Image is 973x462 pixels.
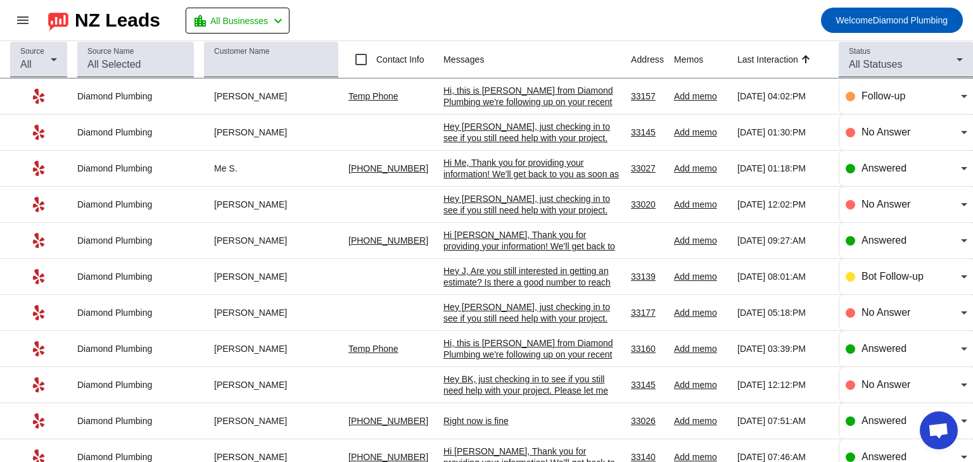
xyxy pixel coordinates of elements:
span: All Businesses [210,12,268,30]
a: [PHONE_NUMBER] [348,452,428,462]
div: [PERSON_NAME] [204,91,338,102]
a: [PHONE_NUMBER] [348,235,428,246]
div: Last Interaction [737,53,798,66]
a: [PHONE_NUMBER] [348,163,428,173]
div: Add memo [674,343,727,354]
span: Welcome [836,15,873,25]
mat-icon: Yelp [31,89,46,104]
span: Bot Follow-up [862,271,924,282]
div: 33145 [631,127,664,138]
div: Me S. [204,163,338,174]
div: Diamond Plumbing [77,127,194,138]
mat-label: Status [849,47,870,56]
div: Diamond Plumbing [77,271,194,282]
mat-icon: Yelp [31,233,46,248]
span: Answered [862,451,906,462]
span: Follow-up [862,91,905,101]
div: [DATE] 08:01:AM [737,271,829,282]
div: Hey [PERSON_NAME], just checking in to see if you still need help with your project. Please let m... [443,301,621,358]
mat-label: Source [20,47,44,56]
mat-icon: Yelp [31,161,46,176]
div: [PERSON_NAME] [204,343,338,354]
div: 33020 [631,199,664,210]
div: [PERSON_NAME] [204,235,338,246]
div: 33145 [631,379,664,390]
span: No Answer [862,199,910,209]
div: Diamond Plumbing [77,235,194,246]
div: [DATE] 12:02:PM [737,199,829,210]
span: Answered [862,235,906,246]
th: Memos [674,41,737,78]
div: Diamond Plumbing [77,307,194,318]
div: Add memo [674,199,727,210]
div: Diamond Plumbing [77,199,194,210]
span: No Answer [862,307,910,318]
div: Add memo [674,163,727,174]
input: All Selected [87,57,184,72]
th: Address [631,41,674,78]
span: Diamond Plumbing [836,11,948,29]
div: Add memo [674,127,727,138]
div: [DATE] 09:27:AM [737,235,829,246]
span: Answered [862,415,906,426]
div: [PERSON_NAME] [204,127,338,138]
div: [DATE] 01:18:PM [737,163,829,174]
mat-icon: Yelp [31,413,46,428]
span: All [20,59,32,70]
div: Diamond Plumbing [77,91,194,102]
mat-icon: Yelp [31,125,46,140]
div: 33157 [631,91,664,102]
div: [PERSON_NAME] [204,415,338,427]
mat-icon: menu [15,13,30,28]
div: Hi Me, Thank you for providing your information! We'll get back to you as soon as possible. Thank... [443,157,621,191]
div: 33177 [631,307,664,318]
button: All Businesses [186,8,289,34]
mat-label: Customer Name [214,47,269,56]
div: 33027 [631,163,664,174]
div: 33139 [631,271,664,282]
mat-icon: Yelp [31,305,46,320]
div: Add memo [674,379,727,390]
div: [DATE] 03:39:PM [737,343,829,354]
div: Diamond Plumbing [77,163,194,174]
div: Diamond Plumbing [77,379,194,390]
div: Add memo [674,307,727,318]
div: Add memo [674,415,727,427]
span: No Answer [862,379,910,390]
div: Hey BK, just checking in to see if you still need help with your project. Please let me know and ... [443,373,621,419]
a: [PHONE_NUMBER] [348,416,428,426]
th: Messages [443,41,631,78]
button: WelcomeDiamond Plumbing [821,8,963,33]
div: [PERSON_NAME] [204,271,338,282]
span: Answered [862,343,906,354]
a: Temp Phone [348,344,398,354]
div: [DATE] 01:30:PM [737,127,829,138]
div: Hey [PERSON_NAME], just checking in to see if you still need help with your project. Please let m... [443,193,621,250]
span: No Answer [862,127,910,137]
label: Contact Info [374,53,424,66]
div: [PERSON_NAME] [204,307,338,318]
div: Diamond Plumbing [77,415,194,427]
mat-icon: location_city [193,13,208,28]
div: Right now is fine [443,415,621,427]
mat-icon: Yelp [31,197,46,212]
mat-icon: Yelp [31,269,46,284]
div: [DATE] 05:18:PM [737,307,829,318]
mat-icon: Yelp [31,377,46,392]
div: 33160 [631,343,664,354]
a: Temp Phone [348,91,398,101]
mat-label: Source Name [87,47,134,56]
div: Hi, this is [PERSON_NAME] from Diamond Plumbing we're following up on your recent plumbing servic... [443,85,621,176]
div: [PERSON_NAME] [204,379,338,390]
div: Open chat [920,411,958,449]
div: NZ Leads [75,11,160,29]
mat-icon: Yelp [31,341,46,356]
div: 33026 [631,415,664,427]
span: All Statuses [849,59,902,70]
div: Hi [PERSON_NAME], Thank you for providing your information! We'll get back to you as soon as poss... [443,229,621,263]
div: Hi, this is [PERSON_NAME] from Diamond Plumbing we're following up on your recent plumbing servic... [443,337,621,428]
div: [DATE] 12:12:PM [737,379,829,390]
div: Diamond Plumbing [77,343,194,354]
img: logo [48,9,68,31]
div: Add memo [674,235,727,246]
